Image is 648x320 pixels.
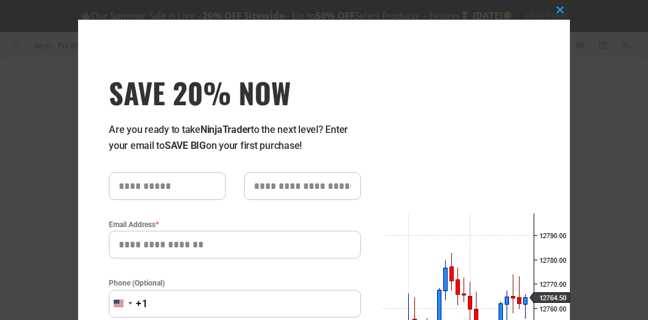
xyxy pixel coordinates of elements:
[109,218,361,231] label: Email Address
[165,140,206,151] strong: SAVE BIG
[109,122,361,154] p: Are you ready to take to the next level? Enter your email to on your first purchase!
[109,75,361,110] span: SAVE 20% NOW
[200,124,251,135] strong: NinjaTrader
[136,296,148,312] div: +1
[109,290,148,318] button: Selected country
[109,277,361,289] label: Phone (Optional)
